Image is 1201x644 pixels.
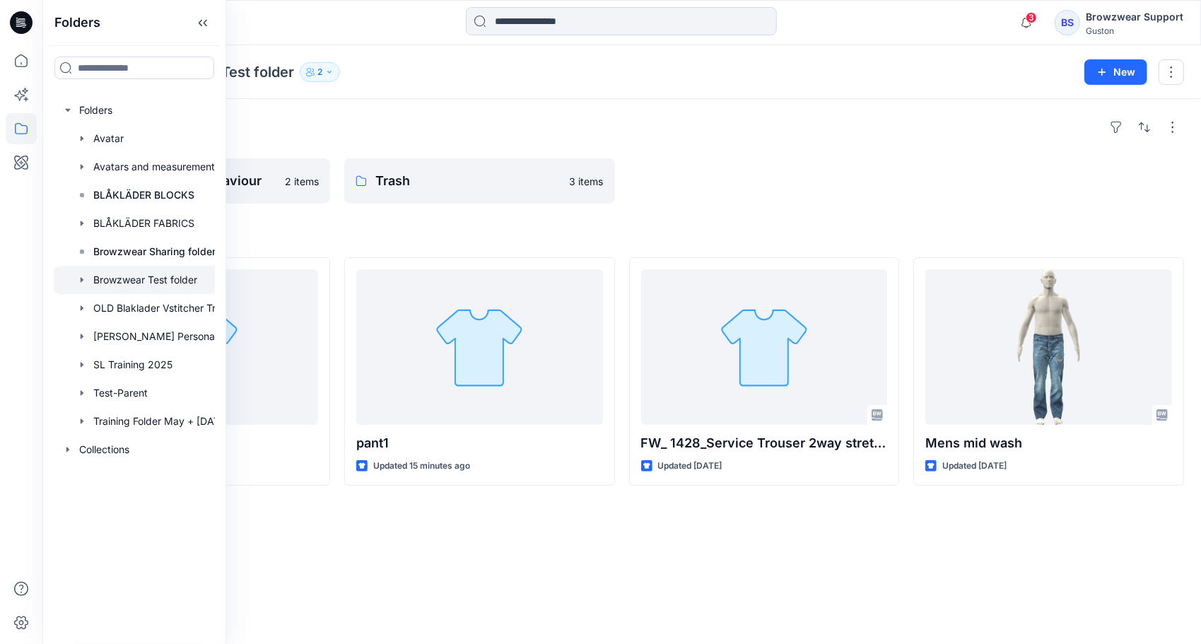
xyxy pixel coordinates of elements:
div: Browzwear Support [1086,8,1183,25]
p: 3 items [570,174,604,189]
p: Updated [DATE] [942,459,1007,474]
p: pant1 [356,433,603,453]
p: Updated 15 minutes ago [373,459,470,474]
p: FW_ 1428_Service Trouser 2way stretch_Blåkläder_Final_Review [641,433,888,453]
p: 2 [317,64,322,80]
div: BS [1055,10,1080,35]
p: 2 items [285,174,319,189]
p: Trash [375,171,561,191]
button: 2 [300,62,340,82]
span: 3 [1026,12,1037,23]
p: Browzwear Sharing folder [93,243,216,260]
p: Updated [DATE] [658,459,722,474]
div: Guston [1086,25,1183,36]
button: New [1084,59,1147,85]
a: FW_ 1428_Service Trouser 2way stretch_Blåkläder_Final_Review [641,269,888,425]
a: Mens mid wash [925,269,1172,425]
p: BLÅKLÄDER BLOCKS [93,187,194,204]
a: Trash3 items [344,158,615,204]
a: pant1 [356,269,603,425]
p: Mens mid wash [925,433,1172,453]
h4: Styles [59,226,1184,243]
